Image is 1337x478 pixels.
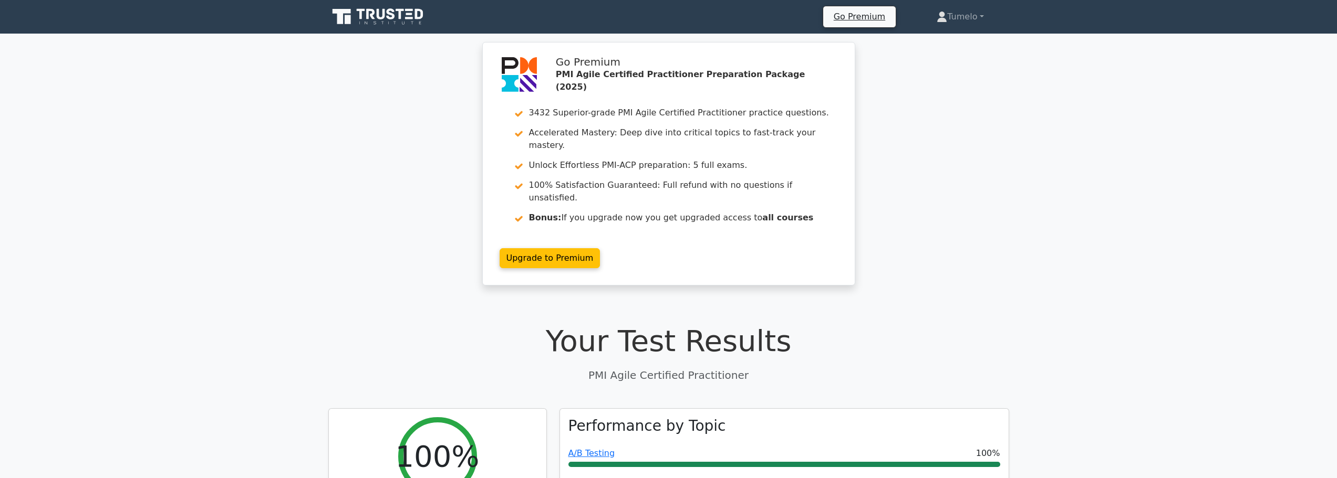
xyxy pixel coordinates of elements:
[827,9,892,24] a: Go Premium
[395,439,479,474] h2: 100%
[911,6,1009,27] a: Tumelo
[328,367,1009,383] p: PMI Agile Certified Practitioner
[568,417,726,435] h3: Performance by Topic
[976,447,1000,460] span: 100%
[568,448,615,458] a: A/B Testing
[500,248,600,268] a: Upgrade to Premium
[328,323,1009,358] h1: Your Test Results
